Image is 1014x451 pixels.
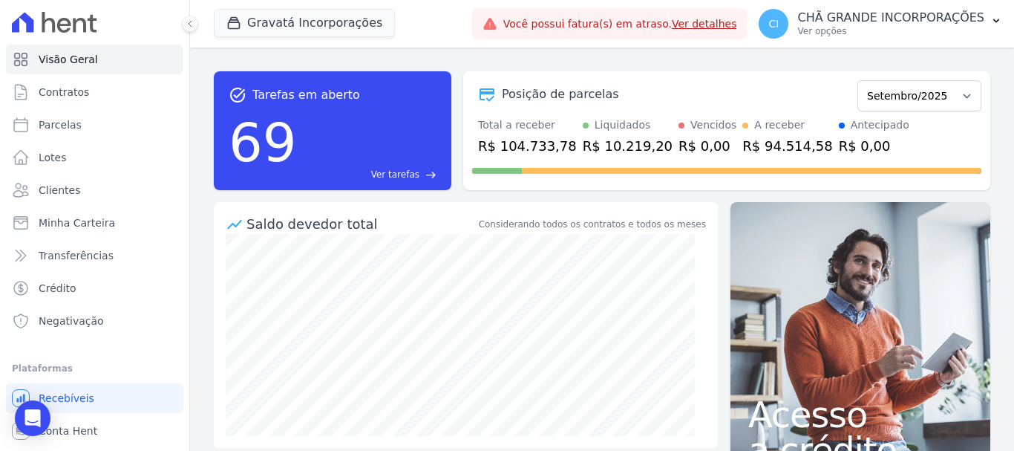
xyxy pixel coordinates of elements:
[6,306,183,336] a: Negativação
[797,25,984,37] p: Ver opções
[39,424,97,438] span: Conta Hent
[39,314,104,328] span: Negativação
[425,169,436,181] span: east
[503,16,737,32] span: Você possui fatura(s) em atraso.
[6,273,183,303] a: Crédito
[747,3,1014,45] button: CI CHÃ GRANDE INCORPORAÇÕES Ver opções
[39,117,82,132] span: Parcelas
[303,168,436,181] a: Ver tarefas east
[39,183,80,198] span: Clientes
[6,45,183,74] a: Visão Geral
[12,360,177,377] div: Plataformas
[229,86,246,104] span: task_alt
[851,117,909,133] div: Antecipado
[6,77,183,107] a: Contratos
[39,215,115,230] span: Minha Carteira
[502,85,619,103] div: Posição de parcelas
[39,85,89,100] span: Contratos
[6,416,183,446] a: Conta Hent
[214,9,395,37] button: Gravatá Incorporações
[478,136,577,156] div: R$ 104.733,78
[479,218,706,231] div: Considerando todos os contratos e todos os meses
[39,52,98,67] span: Visão Geral
[678,136,736,156] div: R$ 0,00
[371,168,419,181] span: Ver tarefas
[797,10,984,25] p: CHÃ GRANDE INCORPORAÇÕES
[6,175,183,205] a: Clientes
[690,117,736,133] div: Vencidos
[39,248,114,263] span: Transferências
[769,19,779,29] span: CI
[478,117,577,133] div: Total a receber
[748,397,972,432] span: Acesso
[839,136,909,156] div: R$ 0,00
[6,110,183,140] a: Parcelas
[39,150,67,165] span: Lotes
[672,18,737,30] a: Ver detalhes
[6,241,183,270] a: Transferências
[39,281,76,296] span: Crédito
[6,383,183,413] a: Recebíveis
[229,104,297,181] div: 69
[742,136,832,156] div: R$ 94.514,58
[583,136,673,156] div: R$ 10.219,20
[39,391,94,406] span: Recebíveis
[6,143,183,172] a: Lotes
[6,208,183,238] a: Minha Carteira
[252,86,360,104] span: Tarefas em aberto
[15,400,50,436] div: Open Intercom Messenger
[754,117,805,133] div: A receber
[246,214,476,234] div: Saldo devedor total
[595,117,651,133] div: Liquidados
